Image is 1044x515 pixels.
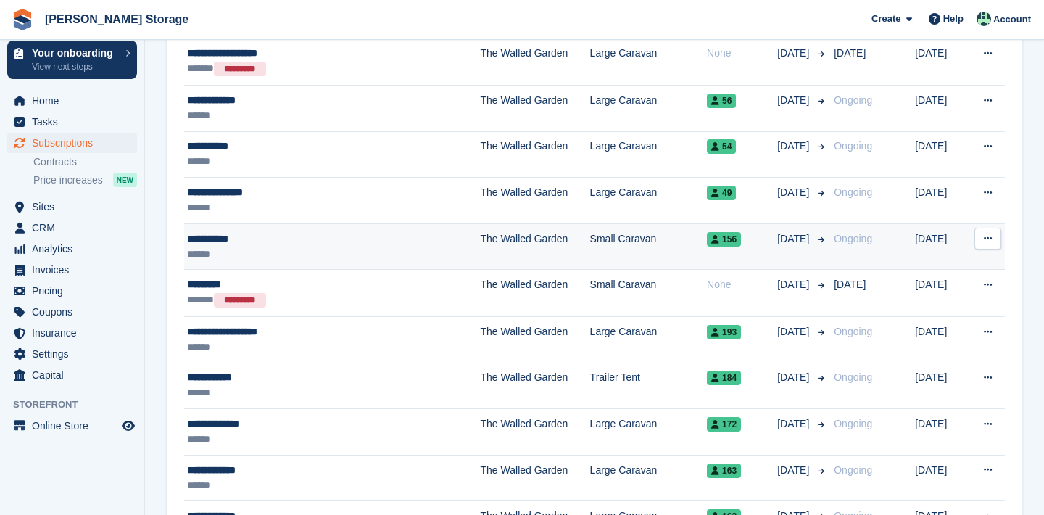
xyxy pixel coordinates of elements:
td: Small Caravan [590,223,707,270]
span: [DATE] [777,93,812,108]
span: CRM [32,218,119,238]
td: [DATE] [915,363,966,409]
td: [DATE] [915,86,966,132]
span: 172 [707,417,741,432]
span: [DATE] [777,370,812,385]
span: 184 [707,371,741,385]
span: Ongoing [834,326,872,337]
span: Account [993,12,1031,27]
a: menu [7,416,137,436]
td: Large Caravan [590,317,707,363]
span: Tasks [32,112,119,132]
a: menu [7,133,137,153]
span: Invoices [32,260,119,280]
div: None [707,277,777,292]
a: menu [7,112,137,132]
p: View next steps [32,60,118,73]
div: None [707,46,777,61]
td: [DATE] [915,223,966,270]
td: The Walled Garden [481,270,590,317]
a: Contracts [33,155,137,169]
a: [PERSON_NAME] Storage [39,7,194,31]
span: Pricing [32,281,119,301]
div: NEW [113,173,137,187]
a: menu [7,91,137,111]
td: [DATE] [915,178,966,224]
td: The Walled Garden [481,363,590,409]
span: Coupons [32,302,119,322]
span: 49 [707,186,736,200]
td: The Walled Garden [481,317,590,363]
span: [DATE] [777,277,812,292]
a: menu [7,239,137,259]
td: The Walled Garden [481,178,590,224]
a: Preview store [120,417,137,434]
td: The Walled Garden [481,38,590,86]
td: [DATE] [915,455,966,501]
span: Price increases [33,173,103,187]
span: Ongoing [834,464,872,476]
td: [DATE] [915,38,966,86]
a: Price increases NEW [33,172,137,188]
span: [DATE] [777,231,812,247]
span: Ongoing [834,418,872,429]
span: Ongoing [834,94,872,106]
span: [DATE] [777,463,812,478]
a: menu [7,302,137,322]
td: The Walled Garden [481,455,590,501]
span: [DATE] [834,279,866,290]
span: Help [943,12,964,26]
td: Large Caravan [590,178,707,224]
p: Your onboarding [32,48,118,58]
td: The Walled Garden [481,131,590,178]
span: Ongoing [834,233,872,244]
td: Large Caravan [590,455,707,501]
a: menu [7,365,137,385]
td: [DATE] [915,270,966,317]
td: The Walled Garden [481,409,590,456]
span: Ongoing [834,186,872,198]
span: 163 [707,463,741,478]
span: Analytics [32,239,119,259]
span: 156 [707,232,741,247]
td: [DATE] [915,317,966,363]
span: Ongoing [834,140,872,152]
a: Your onboarding View next steps [7,41,137,79]
td: Large Caravan [590,38,707,86]
img: stora-icon-8386f47178a22dfd0bd8f6a31ec36ba5ce8667c1dd55bd0f319d3a0aa187defe.svg [12,9,33,30]
span: 193 [707,325,741,339]
span: Storefront [13,397,144,412]
td: The Walled Garden [481,86,590,132]
span: Sites [32,197,119,217]
img: Nicholas Pain [977,12,991,26]
span: [DATE] [777,416,812,432]
a: menu [7,260,137,280]
span: [DATE] [777,46,812,61]
span: Capital [32,365,119,385]
a: menu [7,344,137,364]
a: menu [7,218,137,238]
td: Trailer Tent [590,363,707,409]
span: 54 [707,139,736,154]
td: Large Caravan [590,131,707,178]
span: Ongoing [834,371,872,383]
span: [DATE] [777,139,812,154]
span: Home [32,91,119,111]
span: [DATE] [777,324,812,339]
span: 56 [707,94,736,108]
td: Small Caravan [590,270,707,317]
span: Create [871,12,900,26]
td: [DATE] [915,131,966,178]
a: menu [7,197,137,217]
span: [DATE] [834,47,866,59]
td: The Walled Garden [481,223,590,270]
a: menu [7,281,137,301]
span: Settings [32,344,119,364]
span: Subscriptions [32,133,119,153]
a: menu [7,323,137,343]
span: Insurance [32,323,119,343]
td: Large Caravan [590,409,707,456]
td: [DATE] [915,409,966,456]
span: Online Store [32,416,119,436]
span: [DATE] [777,185,812,200]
